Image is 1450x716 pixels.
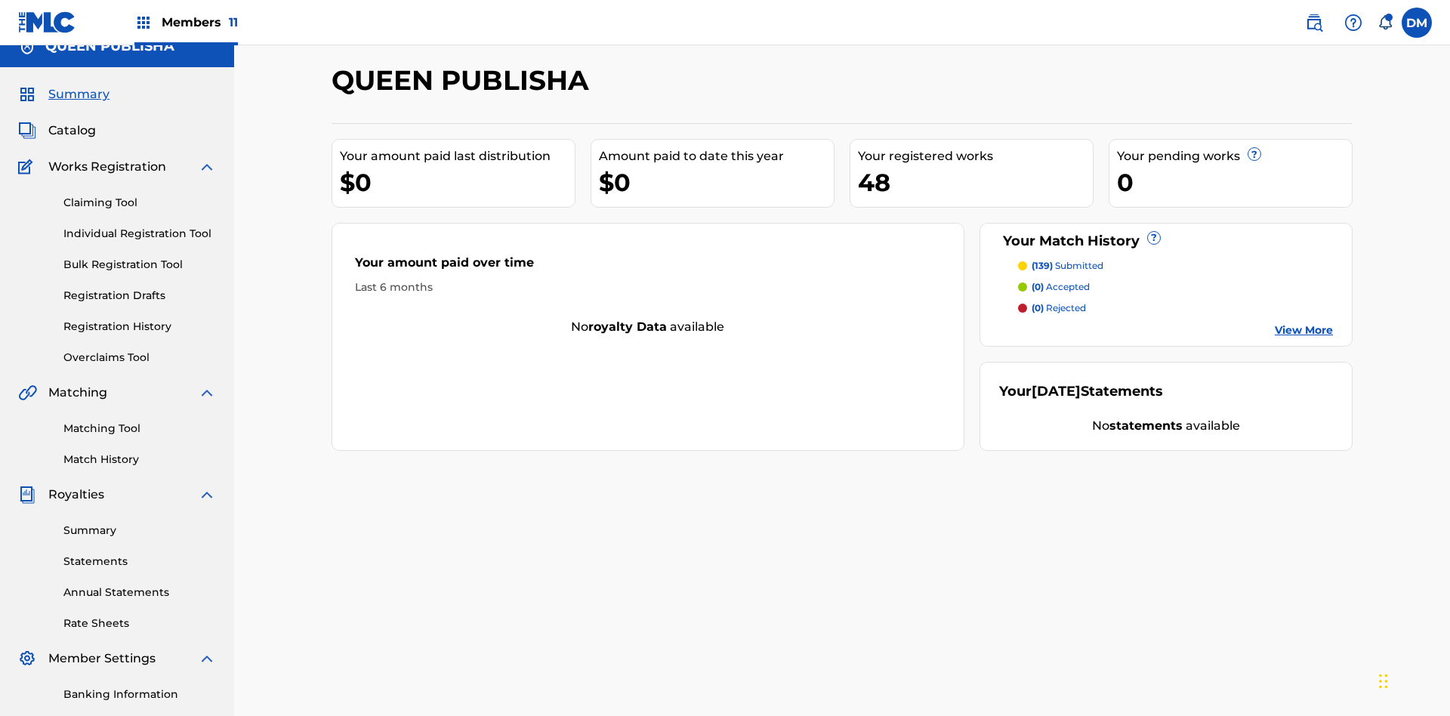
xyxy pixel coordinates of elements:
[1032,280,1090,294] p: accepted
[1032,260,1053,271] span: (139)
[1032,281,1044,292] span: (0)
[18,85,36,103] img: Summary
[999,381,1163,402] div: Your Statements
[1032,301,1086,315] p: rejected
[18,650,36,668] img: Member Settings
[332,318,964,336] div: No available
[1377,15,1393,30] div: Notifications
[63,288,216,304] a: Registration Drafts
[1018,280,1334,294] a: (0) accepted
[63,687,216,702] a: Banking Information
[18,384,37,402] img: Matching
[18,38,36,56] img: Accounts
[63,257,216,273] a: Bulk Registration Tool
[45,38,174,55] h5: QUEEN PUBLISHA
[1299,8,1329,38] a: Public Search
[1344,14,1362,32] img: help
[63,523,216,539] a: Summary
[198,486,216,504] img: expand
[599,147,834,165] div: Amount paid to date this year
[1379,659,1388,704] div: Drag
[63,554,216,569] a: Statements
[1032,302,1044,313] span: (0)
[999,417,1334,435] div: No available
[48,650,156,668] span: Member Settings
[1117,165,1352,199] div: 0
[1032,259,1103,273] p: submitted
[162,14,238,31] span: Members
[599,165,834,199] div: $0
[588,319,667,334] strong: royalty data
[18,11,76,33] img: MLC Logo
[63,226,216,242] a: Individual Registration Tool
[63,616,216,631] a: Rate Sheets
[340,165,575,199] div: $0
[48,85,110,103] span: Summary
[63,195,216,211] a: Claiming Tool
[999,231,1334,252] div: Your Match History
[63,421,216,437] a: Matching Tool
[134,14,153,32] img: Top Rightsholders
[355,254,941,279] div: Your amount paid over time
[355,279,941,295] div: Last 6 months
[1018,259,1334,273] a: (139) submitted
[1032,383,1081,400] span: [DATE]
[340,147,575,165] div: Your amount paid last distribution
[63,585,216,600] a: Annual Statements
[332,63,597,97] h2: QUEEN PUBLISHA
[229,15,238,29] span: 11
[198,158,216,176] img: expand
[1275,323,1333,338] a: View More
[48,158,166,176] span: Works Registration
[858,165,1093,199] div: 48
[1338,8,1368,38] div: Help
[48,122,96,140] span: Catalog
[198,650,216,668] img: expand
[1117,147,1352,165] div: Your pending works
[1248,148,1260,160] span: ?
[1148,232,1160,244] span: ?
[63,452,216,468] a: Match History
[48,384,107,402] span: Matching
[1374,643,1450,716] iframe: Chat Widget
[1109,418,1183,433] strong: statements
[63,350,216,366] a: Overclaims Tool
[18,122,36,140] img: Catalog
[48,486,104,504] span: Royalties
[1402,8,1432,38] div: User Menu
[198,384,216,402] img: expand
[18,122,96,140] a: CatalogCatalog
[1305,14,1323,32] img: search
[18,486,36,504] img: Royalties
[63,319,216,335] a: Registration History
[18,85,110,103] a: SummarySummary
[1018,301,1334,315] a: (0) rejected
[858,147,1093,165] div: Your registered works
[18,158,38,176] img: Works Registration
